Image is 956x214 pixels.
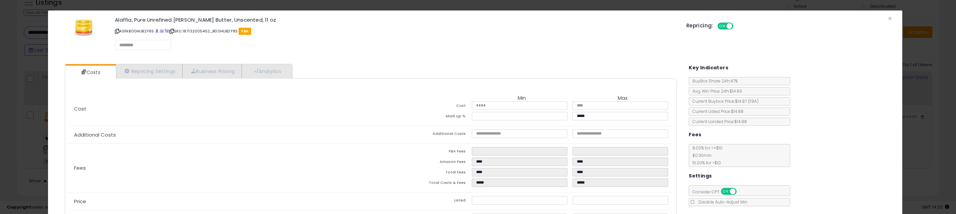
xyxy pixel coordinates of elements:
p: Fees [69,165,371,171]
span: Disable Auto-Adjust Min [695,199,747,205]
span: 15.00 % for > $10 [689,160,721,166]
h5: Fees [689,130,702,139]
td: FBA Fees [371,147,471,158]
th: Max [572,95,673,101]
p: Cost [69,106,371,112]
span: Avg. Win Price 24h: $14.89 [689,88,742,94]
a: BuyBox page [155,28,159,34]
span: Consider CPT: [689,189,745,195]
p: Additional Costs [69,132,371,138]
h5: Repricing: [686,23,713,28]
span: Current Listed Price: $14.88 [689,109,743,114]
a: Costs [65,66,115,79]
a: All offer listings [160,28,164,34]
p: Price [69,199,371,204]
p: ASIN: B00HUB2Y8S | SKU: 187132005452_B00HUB2Y8S [115,26,676,37]
span: 8.00 % for <= $10 [689,145,722,166]
span: $0.30 min [689,152,712,158]
span: BuyBox Share 24h: 47% [689,78,738,84]
td: Listed [371,196,471,207]
span: $14.87 [735,98,759,104]
th: Min [472,95,572,101]
span: ON [721,189,730,194]
h3: Alaffia, Pure Unrefined [PERSON_NAME] Butter, Unscented, 11 oz [115,17,676,22]
td: Total Costs & Fees [371,179,471,189]
span: OFF [736,189,746,194]
td: Amazon Fees [371,158,471,168]
td: Mark up % [371,112,471,122]
a: Analytics [242,64,292,78]
a: Business Pricing [182,64,242,78]
span: ( FBA ) [748,98,759,104]
span: ON [718,23,727,29]
td: Cost [371,101,471,112]
img: 41xOQjiJdHL._SL60_.jpg [74,17,94,38]
h5: Settings [689,172,712,180]
td: Total Fees [371,168,471,179]
td: Additional Costs [371,129,471,140]
span: FBA [239,28,251,35]
a: Repricing Settings [116,64,183,78]
span: Current Landed Price: $14.88 [689,119,747,124]
span: OFF [732,23,743,29]
span: Current Buybox Price: [689,98,759,104]
span: × [888,14,892,23]
a: Your listing only [165,28,168,34]
h5: Key Indicators [689,64,728,72]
